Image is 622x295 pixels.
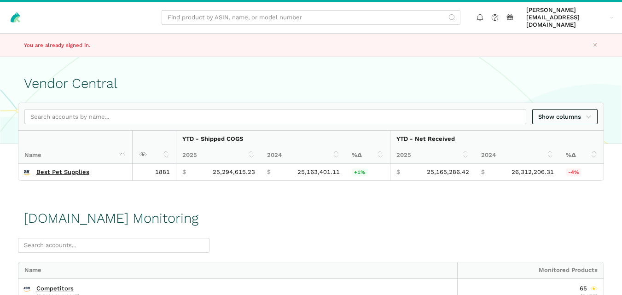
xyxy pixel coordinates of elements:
[18,238,209,253] input: Search accounts...
[427,168,469,176] span: 25,165,286.42
[182,168,186,176] span: $
[512,168,554,176] span: 26,312,206.31
[566,168,581,176] span: -4%
[590,40,600,50] button: Close
[162,10,460,25] input: Find product by ASIN, name, or model number
[346,147,390,164] th: %Δ: activate to sort column ascending
[132,131,176,164] th: : activate to sort column ascending
[475,147,560,164] th: 2024: activate to sort column ascending
[390,147,475,164] th: 2025: activate to sort column ascending
[24,41,233,49] p: You are already signed in.
[18,131,132,164] th: Name : activate to sort column descending
[532,109,598,124] a: Show columns
[481,168,485,176] span: $
[261,147,346,164] th: 2024: activate to sort column ascending
[267,168,271,176] span: $
[182,135,243,142] strong: YTD - Shipped COGS
[580,285,598,292] div: 65
[24,211,198,226] h1: [DOMAIN_NAME] Monitoring
[176,147,261,164] th: 2025: activate to sort column ascending
[346,164,390,180] td: 0.52%
[352,168,367,176] span: +1%
[18,262,457,279] div: Name
[24,76,598,91] h1: Vendor Central
[36,285,74,292] a: Competitors
[560,164,604,180] td: -4.36%
[457,262,604,279] div: Monitored Products
[297,168,340,176] span: 25,163,401.11
[36,168,89,176] a: Best Pet Supplies
[526,6,607,29] span: [PERSON_NAME][EMAIL_ADDRESS][DOMAIN_NAME]
[396,168,400,176] span: $
[523,5,616,30] a: [PERSON_NAME][EMAIL_ADDRESS][DOMAIN_NAME]
[560,147,604,164] th: %Δ: activate to sort column ascending
[213,168,255,176] span: 25,294,615.23
[396,135,455,142] strong: YTD - Net Received
[24,109,526,124] input: Search accounts by name...
[538,112,592,121] span: Show columns
[132,164,176,180] td: 1881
